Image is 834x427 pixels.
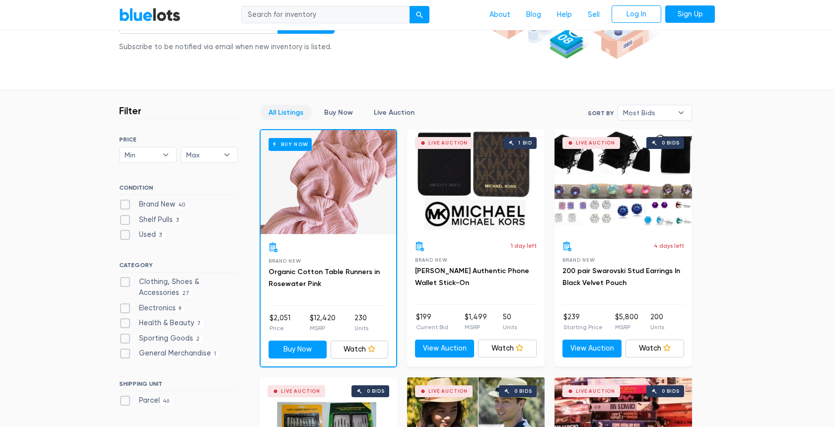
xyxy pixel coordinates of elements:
[119,214,182,225] label: Shelf Pulls
[160,398,173,406] span: 46
[576,141,615,145] div: Live Auction
[119,318,204,329] label: Health & Beauty
[588,109,614,118] label: Sort By
[562,267,680,287] a: 200 pair Swarovski Stud Earrings In Black Velvet Pouch
[365,105,423,120] a: Live Auction
[503,323,517,332] p: Units
[654,241,684,250] p: 4 days left
[671,105,692,120] b: ▾
[155,147,176,162] b: ▾
[514,389,532,394] div: 0 bids
[260,105,312,120] a: All Listings
[563,323,603,332] p: Starting Price
[119,42,335,53] div: Subscribe to be notified via email when new inventory is listed.
[650,312,664,332] li: 200
[662,141,680,145] div: 0 bids
[211,351,219,358] span: 1
[156,232,165,240] span: 3
[119,262,238,273] h6: CATEGORY
[281,389,320,394] div: Live Auction
[623,105,673,120] span: Most Bids
[478,340,537,357] a: Watch
[179,289,193,297] span: 27
[119,105,141,117] h3: Filter
[518,141,532,145] div: 1 bid
[316,105,361,120] a: Buy Now
[270,324,290,333] p: Price
[503,312,517,332] li: 50
[269,268,380,288] a: Organic Cotton Table Runners in Rosewater Pink
[650,323,664,332] p: Units
[186,147,219,162] span: Max
[562,340,622,357] a: View Auction
[269,341,327,358] a: Buy Now
[194,320,204,328] span: 7
[576,389,615,394] div: Live Auction
[119,199,189,210] label: Brand New
[482,5,518,24] a: About
[119,303,185,314] label: Electronics
[119,395,173,406] label: Parcel
[119,229,165,240] label: Used
[555,129,692,233] a: Live Auction 0 bids
[415,267,529,287] a: [PERSON_NAME] Authentic Phone Wallet Stick-On
[354,324,368,333] p: Units
[662,389,680,394] div: 0 bids
[511,241,537,250] p: 1 day left
[665,5,715,23] a: Sign Up
[270,313,290,333] li: $2,051
[269,258,301,264] span: Brand New
[269,138,312,150] h6: Buy Now
[615,323,638,332] p: MSRP
[562,257,595,263] span: Brand New
[549,5,580,24] a: Help
[119,7,181,22] a: BlueLots
[125,147,157,162] span: Min
[216,147,237,162] b: ▾
[331,341,389,358] a: Watch
[176,305,185,313] span: 9
[563,312,603,332] li: $239
[119,277,238,298] label: Clothing, Shoes & Accessories
[241,6,410,24] input: Search for inventory
[415,257,447,263] span: Brand New
[261,130,396,234] a: Buy Now
[615,312,638,332] li: $5,800
[416,312,448,332] li: $199
[173,216,182,224] span: 3
[580,5,608,24] a: Sell
[119,184,238,195] h6: CONDITION
[428,141,468,145] div: Live Auction
[310,324,336,333] p: MSRP
[175,201,189,209] span: 40
[119,348,219,359] label: General Merchandise
[465,323,487,332] p: MSRP
[407,129,545,233] a: Live Auction 1 bid
[119,333,203,344] label: Sporting Goods
[367,389,385,394] div: 0 bids
[354,313,368,333] li: 230
[119,136,238,143] h6: PRICE
[625,340,685,357] a: Watch
[119,380,238,391] h6: SHIPPING UNIT
[428,389,468,394] div: Live Auction
[193,335,203,343] span: 2
[518,5,549,24] a: Blog
[416,323,448,332] p: Current Bid
[465,312,487,332] li: $1,499
[612,5,661,23] a: Log In
[310,313,336,333] li: $12,420
[415,340,474,357] a: View Auction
